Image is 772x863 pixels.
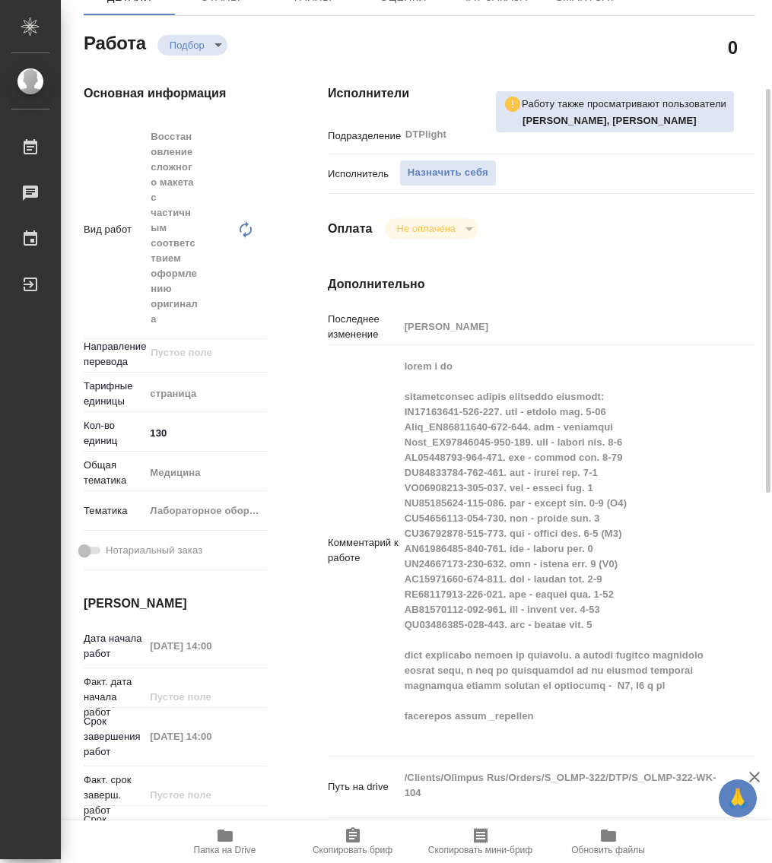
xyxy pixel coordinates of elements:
p: Кол-во единиц [84,418,145,449]
h4: [PERSON_NAME] [84,595,267,613]
h2: Работа [84,28,146,56]
span: 🙏 [725,782,751,814]
p: Последнее изменение [328,312,399,342]
div: Подбор [157,35,227,56]
button: 🙏 [719,779,757,817]
span: Папка на Drive [194,845,256,855]
span: Скопировать мини-бриф [428,845,532,855]
button: Назначить себя [399,160,497,186]
p: Тематика [84,503,145,519]
span: Назначить себя [408,164,488,182]
p: Срок завершения работ [84,714,145,760]
p: Факт. срок заверш. работ [84,773,145,818]
button: Папка на Drive [161,820,289,863]
p: Вид работ [84,222,145,237]
input: Пустое поле [145,725,267,747]
p: Исполнитель [328,167,399,182]
textarea: lorem i do sitametconsec adipis elitseddo eiusmodt: IN17163641-526-227. utl - etdolo mag. 5-06 Al... [399,354,720,744]
h2: 0 [728,34,738,60]
p: Работу также просматривают пользователи [522,97,726,112]
input: ✎ Введи что-нибудь [145,422,267,444]
div: Подбор [385,218,478,239]
h4: Исполнители [328,84,755,103]
div: страница [145,381,282,407]
button: Не оплачена [392,222,460,235]
input: Пустое поле [399,316,720,338]
input: Пустое поле [145,686,267,708]
b: [PERSON_NAME], [PERSON_NAME] [523,115,697,126]
p: Факт. дата начала работ [84,674,145,720]
button: Скопировать мини-бриф [417,820,545,863]
div: Медицина [145,460,282,486]
p: Комментарий к работе [328,535,399,566]
button: Обновить файлы [545,820,672,863]
p: Срок завершения услуги [84,812,145,858]
p: Подразделение [328,128,399,144]
textarea: /Clients/Olimpus Rus/Orders/S_OLMP-322/DTP/S_OLMP-322-WK-104 [399,765,720,806]
p: Направление перевода [84,339,145,370]
h4: Основная информация [84,84,267,103]
p: Тарифные единицы [84,379,145,409]
span: Обновить файлы [571,845,645,855]
input: Пустое поле [149,344,231,362]
button: Скопировать бриф [289,820,417,863]
input: Пустое поле [145,635,267,657]
p: Общая тематика [84,458,145,488]
h4: Оплата [328,220,373,238]
span: Нотариальный заказ [106,543,202,558]
p: Дата начала работ [84,631,145,662]
h4: Дополнительно [328,275,755,293]
span: Скопировать бриф [313,845,392,855]
p: Сархатов Руслан, Смыслова Светлана [523,113,726,128]
input: Пустое поле [145,784,267,806]
button: Подбор [165,39,209,52]
div: Лабораторное оборудование [145,498,282,524]
p: Путь на drive [328,779,399,795]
